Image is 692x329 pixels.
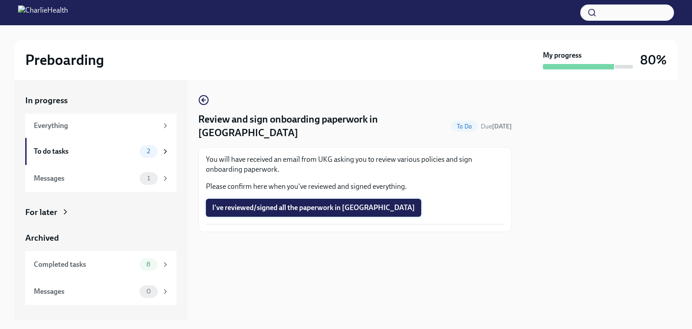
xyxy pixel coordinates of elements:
span: 0 [141,288,156,295]
h3: 80% [640,52,667,68]
span: 2 [141,148,155,155]
button: I've reviewed/signed all the paperwork in [GEOGRAPHIC_DATA] [206,199,421,217]
img: CharlieHealth [18,5,68,20]
a: Completed tasks8 [25,251,177,278]
a: Messages1 [25,165,177,192]
span: To Do [451,123,477,130]
span: I've reviewed/signed all the paperwork in [GEOGRAPHIC_DATA] [212,203,415,212]
a: Everything [25,114,177,138]
div: Completed tasks [34,260,136,270]
p: You will have received an email from UKG asking you to review various policies and sign onboardin... [206,155,504,174]
strong: My progress [543,50,582,60]
a: To do tasks2 [25,138,177,165]
span: 1 [142,175,155,182]
strong: [DATE] [492,123,512,130]
a: In progress [25,95,177,106]
a: Archived [25,232,177,244]
a: Messages0 [25,278,177,305]
div: Messages [34,287,136,297]
div: Everything [34,121,158,131]
span: August 28th, 2025 07:00 [481,122,512,131]
h4: Review and sign onboarding paperwork in [GEOGRAPHIC_DATA] [198,113,448,140]
h2: Preboarding [25,51,104,69]
div: Messages [34,174,136,183]
span: Due [481,123,512,130]
div: To do tasks [34,146,136,156]
span: 8 [141,261,156,268]
div: For later [25,206,57,218]
p: Please confirm here when you've reviewed and signed everything. [206,182,504,192]
a: For later [25,206,177,218]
